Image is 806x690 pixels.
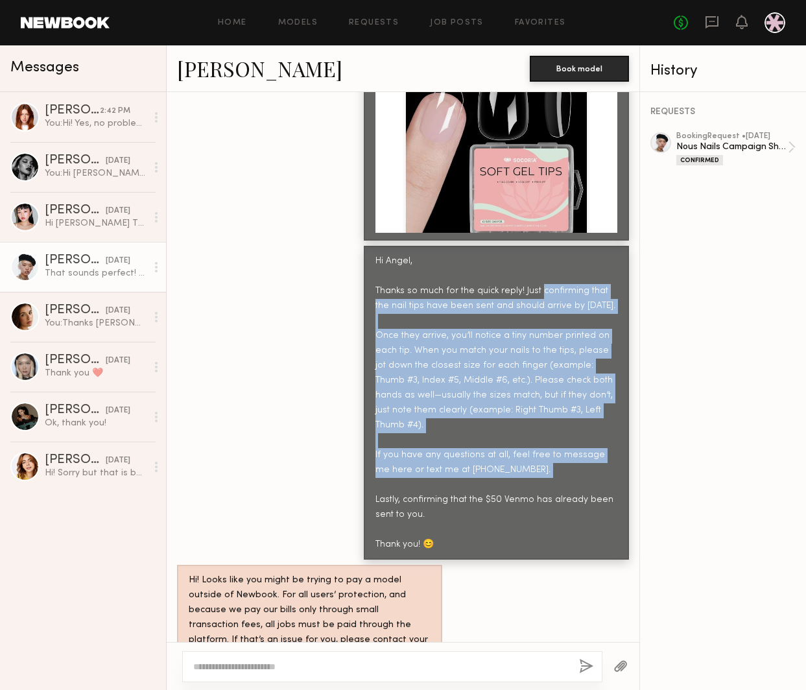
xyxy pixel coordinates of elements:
[106,305,130,317] div: [DATE]
[177,54,342,82] a: [PERSON_NAME]
[676,132,788,141] div: booking Request • [DATE]
[530,62,629,73] a: Book model
[45,367,147,379] div: Thank you ❤️
[45,417,147,429] div: Ok, thank you!
[10,60,79,75] span: Messages
[45,204,106,217] div: [PERSON_NAME]
[218,19,247,27] a: Home
[45,254,106,267] div: [PERSON_NAME]
[45,167,147,180] div: You: Hi [PERSON_NAME], No worries, I totally understand! Would love to work with you in our futur...
[349,19,399,27] a: Requests
[650,64,796,78] div: History
[676,155,723,165] div: Confirmed
[45,404,106,417] div: [PERSON_NAME]
[45,104,100,117] div: [PERSON_NAME]
[375,254,617,552] div: Hi Angel, Thanks so much for the quick reply! Just confirming that the nail tips have been sent a...
[106,205,130,217] div: [DATE]
[45,354,106,367] div: [PERSON_NAME]
[45,117,147,130] div: You: Hi! Yes, no problem I am happy to compensate you that amount for the total invoice.
[45,304,106,317] div: [PERSON_NAME]
[676,141,788,153] div: Nous Nails Campaign Shoot
[515,19,566,27] a: Favorites
[45,317,147,329] div: You: Thanks [PERSON_NAME]! We will definitely reach out for the next shoot :) We would love to wo...
[189,573,431,663] div: Hi! Looks like you might be trying to pay a model outside of Newbook. For all users’ protection, ...
[106,255,130,267] div: [DATE]
[100,105,130,117] div: 2:42 PM
[45,454,106,467] div: [PERSON_NAME]
[676,132,796,165] a: bookingRequest •[DATE]Nous Nails Campaign ShootConfirmed
[106,405,130,417] div: [DATE]
[45,267,147,280] div: That sounds perfect! I will let you know when the nail tips arrive! I received the Venmo! Thank y...
[278,19,318,27] a: Models
[106,455,130,467] div: [DATE]
[106,155,130,167] div: [DATE]
[530,56,629,82] button: Book model
[430,19,484,27] a: Job Posts
[45,467,147,479] div: Hi! Sorry but that is below my rate.
[106,355,130,367] div: [DATE]
[45,154,106,167] div: [PERSON_NAME]
[650,108,796,117] div: REQUESTS
[45,217,147,230] div: Hi [PERSON_NAME] Thanks so much for your kind words! I hope to work together in the future. [PERS...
